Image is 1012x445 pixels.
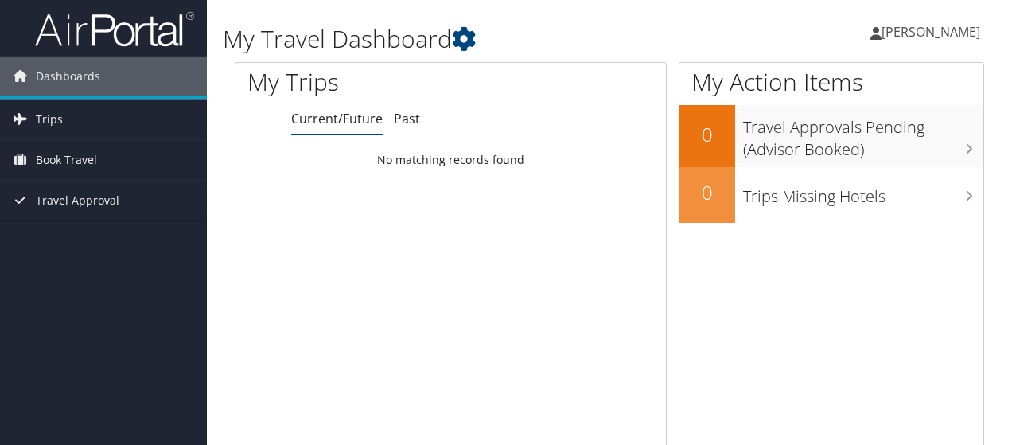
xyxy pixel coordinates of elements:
span: [PERSON_NAME] [882,23,980,41]
h3: Trips Missing Hotels [743,178,983,208]
h2: 0 [679,179,735,206]
img: airportal-logo.png [35,10,194,48]
a: [PERSON_NAME] [870,8,996,56]
span: Trips [36,100,63,139]
span: Travel Approval [36,181,119,221]
h2: 0 [679,121,735,148]
h1: My Travel Dashboard [223,22,738,56]
a: Past [394,110,420,127]
h3: Travel Approvals Pending (Advisor Booked) [743,108,983,161]
td: No matching records found [235,146,666,174]
a: 0Trips Missing Hotels [679,167,983,223]
a: 0Travel Approvals Pending (Advisor Booked) [679,105,983,166]
h1: My Action Items [679,65,983,99]
span: Book Travel [36,140,97,180]
a: Current/Future [291,110,383,127]
h1: My Trips [247,65,475,99]
span: Dashboards [36,57,100,96]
